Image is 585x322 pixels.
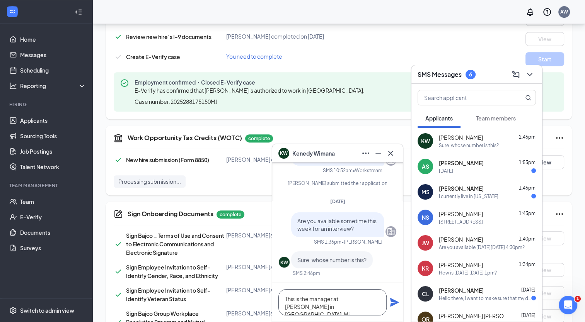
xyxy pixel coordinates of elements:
div: KR [422,264,429,272]
a: Team [20,194,86,209]
span: 1:53pm [519,159,536,165]
div: [DATE] [439,168,453,174]
button: View [525,263,564,277]
button: Cross [384,147,397,159]
svg: Ellipses [555,209,564,219]
span: Applicants [425,115,453,122]
div: Are you available [DATE][DATE] 4:30pm? [439,244,525,251]
a: Messages [20,47,86,63]
svg: Checkmark [114,290,123,299]
svg: Checkmark [114,267,123,276]
svg: CheckmarkCircle [120,78,129,88]
div: 6 [469,71,472,78]
span: • [PERSON_NAME] [341,239,382,245]
svg: Settings [9,307,17,314]
span: [PERSON_NAME] [439,210,483,218]
svg: CompanyDocumentIcon [114,209,123,219]
a: Scheduling [20,63,86,78]
span: [PERSON_NAME] completed on [DATE] [226,156,324,163]
svg: MagnifyingGlass [525,95,531,101]
span: [PERSON_NAME] [439,286,484,294]
div: Hiring [9,101,85,108]
svg: Checkmark [114,155,123,164]
button: Minimize [372,147,384,159]
svg: Company [386,227,396,236]
div: MS [421,188,430,196]
div: JW [422,239,429,247]
svg: Analysis [9,82,17,90]
div: SMS 1:36pm [314,239,341,245]
span: E-Verify has confirmed that [PERSON_NAME] is authorized to work in [GEOGRAPHIC_DATA]. [135,87,365,94]
svg: Ellipses [361,149,370,158]
div: Sure. whose number is this? [439,142,499,149]
span: [PERSON_NAME] [439,185,484,192]
a: Home [20,32,86,47]
p: complete [245,134,273,142]
div: AS [422,163,429,170]
span: [DATE] [521,312,536,318]
button: View [525,286,564,300]
div: KW [280,259,288,266]
svg: Checkmark [114,239,123,249]
svg: Checkmark [114,32,123,41]
svg: WorkstreamLogo [9,8,16,15]
a: Surveys [20,240,86,256]
button: View [525,231,564,245]
div: NS [422,214,429,221]
div: [STREET_ADDRESS] [439,219,483,225]
span: • Workstream [353,167,382,174]
span: [PERSON_NAME] [439,159,484,167]
svg: Cross [386,149,395,158]
span: [PERSON_NAME] [439,236,483,243]
svg: QuestionInfo [542,7,552,17]
div: [PERSON_NAME] signed on [DATE] [226,231,376,239]
span: New hire submission (Form 8850) [126,156,209,163]
h5: Work Opportunity Tax Credits (WOTC) [128,134,242,142]
button: Plane [390,298,399,307]
button: Start [525,52,564,66]
a: Sourcing Tools [20,128,86,144]
div: CL [422,290,429,298]
span: [PERSON_NAME] [439,261,483,269]
div: SMS 10:52am [323,167,353,174]
span: [PERSON_NAME] [PERSON_NAME] [439,312,508,320]
h3: SMS Messages [418,70,462,79]
span: Processing submission... [118,178,181,185]
div: Team Management [9,182,85,189]
span: 1:40pm [519,236,536,242]
button: ChevronDown [524,68,536,81]
svg: ComposeMessage [511,70,520,79]
div: Hello there, I want to make sure that my documents went through? I should be all ready for the ne... [439,295,531,302]
span: You need to complete [226,53,282,60]
span: Employment confirmed・Closed E-Verify case [135,78,368,86]
span: Review new hire’s I-9 documents [126,33,211,40]
span: 1 [575,296,581,302]
a: Applicants [20,113,86,128]
svg: Checkmark [114,52,123,61]
h5: Sign Onboarding Documents [128,210,213,218]
textarea: This is the manager at [PERSON_NAME] in [GEOGRAPHIC_DATA], Mi [278,289,387,315]
button: View [525,32,564,46]
a: Documents [20,225,86,240]
button: ComposeMessage [510,68,522,81]
button: View [525,155,564,169]
span: Create E-Verify case [126,53,180,60]
span: [PERSON_NAME] completed on [DATE] [226,33,324,40]
span: Case number: 2025288175150MJ [135,98,217,105]
a: Job Postings [20,144,86,159]
span: 1:43pm [519,210,536,216]
span: [DATE] [330,198,345,204]
svg: Collapse [75,8,82,16]
div: Reporting [20,82,87,90]
div: KW [421,137,430,145]
span: 1:46pm [519,185,536,191]
div: SMS 2:46pm [293,270,320,276]
span: 1:34pm [519,261,536,267]
span: Sure. whose number is this? [297,256,367,263]
span: Sign Employee Invitation to Self-Identify Gender, Race, and Ethnicity [126,264,218,279]
div: [PERSON_NAME] signed on [DATE] [226,286,376,294]
span: [PERSON_NAME] [439,134,483,141]
div: [PERSON_NAME] signed on [DATE] [226,263,376,271]
div: [PERSON_NAME] submitted their application [279,180,396,186]
div: [PERSON_NAME] signed on [DATE] [226,309,376,317]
